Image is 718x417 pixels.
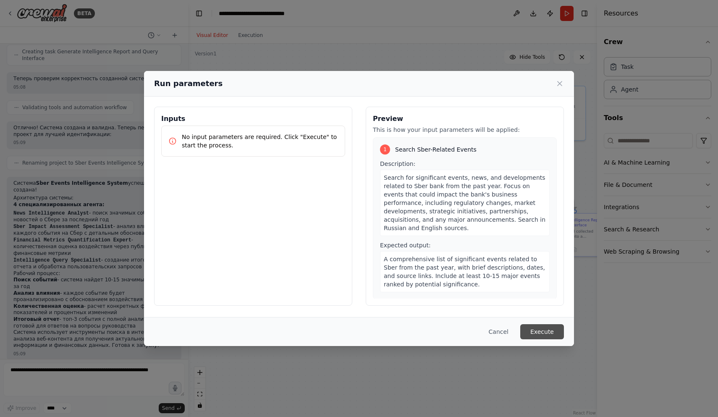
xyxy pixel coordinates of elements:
span: Search for significant events, news, and developments related to Sber bank from the past year. Fo... [384,174,545,231]
p: No input parameters are required. Click "Execute" to start the process. [182,133,338,149]
span: A comprehensive list of significant events related to Sber from the past year, with brief descrip... [384,256,545,288]
button: Execute [520,324,564,339]
h2: Run parameters [154,78,223,89]
span: Expected output: [380,242,431,249]
span: Search Sber-Related Events [395,145,477,154]
button: Cancel [482,324,515,339]
p: This is how your input parameters will be applied: [373,126,557,134]
div: 1 [380,144,390,155]
h3: Inputs [161,114,345,124]
span: Description: [380,160,415,167]
h3: Preview [373,114,557,124]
